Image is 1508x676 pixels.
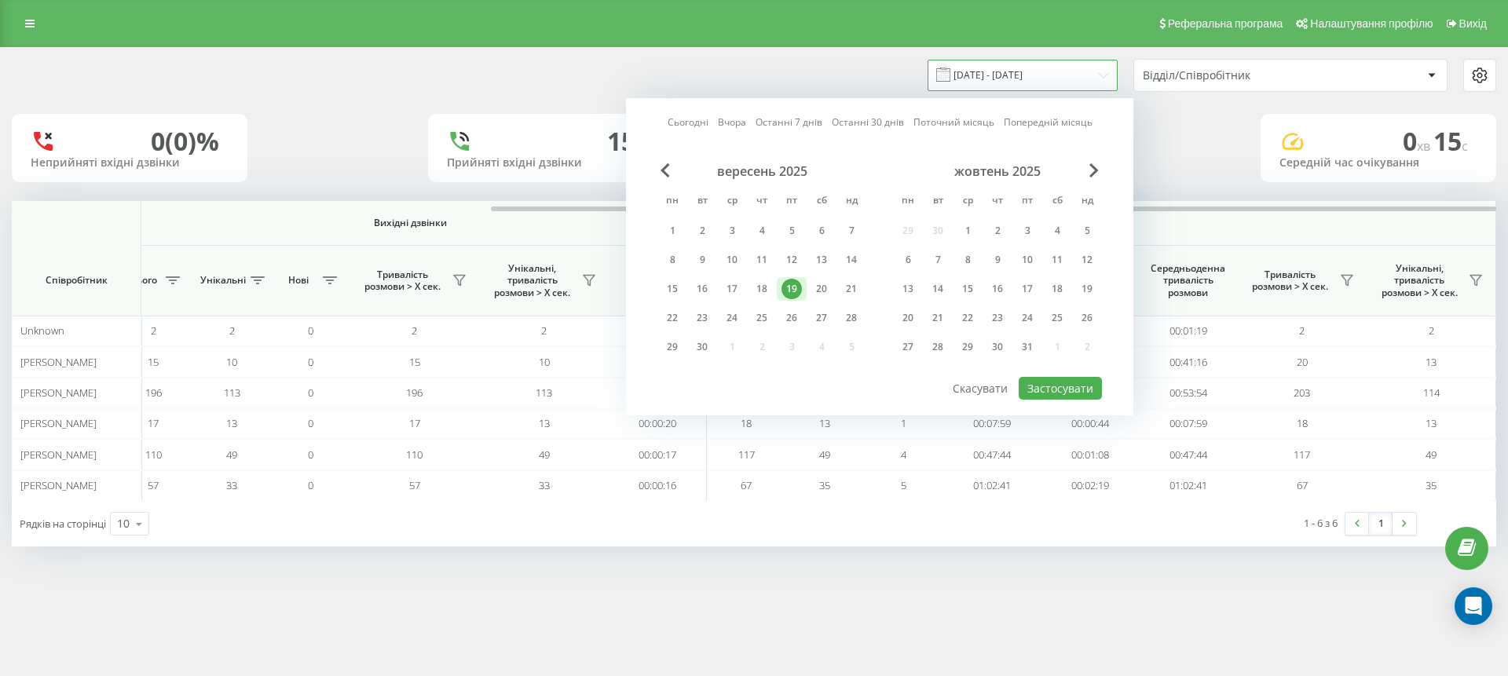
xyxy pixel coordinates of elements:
[777,306,807,330] div: пт 26 вер 2025 р.
[1139,439,1237,470] td: 00:47:44
[224,386,240,400] span: 113
[1072,248,1102,272] div: нд 12 жовт 2025 р.
[308,478,313,492] span: 0
[807,306,836,330] div: сб 27 вер 2025 р.
[780,190,803,214] abbr: п’ятниця
[901,416,906,430] span: 1
[1245,269,1335,293] span: Тривалість розмови > Х сек.
[607,126,635,156] div: 15
[893,248,923,272] div: пн 6 жовт 2025 р.
[20,323,64,338] span: Unknown
[807,219,836,243] div: сб 6 вер 2025 р.
[151,217,670,229] span: Вихідні дзвінки
[1297,416,1308,430] span: 18
[1139,346,1237,377] td: 00:41:16
[308,448,313,462] span: 0
[1072,219,1102,243] div: нд 5 жовт 2025 р.
[1017,279,1038,299] div: 17
[662,279,683,299] div: 15
[226,448,237,462] span: 49
[747,219,777,243] div: чт 4 вер 2025 р.
[953,219,983,243] div: ср 1 жовт 2025 р.
[536,386,552,400] span: 113
[1462,137,1468,155] span: c
[409,478,420,492] span: 57
[406,386,423,400] span: 196
[1459,17,1487,30] span: Вихід
[661,163,670,177] span: Previous Month
[1139,470,1237,501] td: 01:02:41
[657,163,866,179] div: вересень 2025
[898,337,918,357] div: 27
[944,377,1016,400] button: Скасувати
[1139,316,1237,346] td: 00:01:19
[657,335,687,359] div: пн 29 вер 2025 р.
[957,308,978,328] div: 22
[692,337,712,357] div: 30
[20,478,97,492] span: [PERSON_NAME]
[987,308,1008,328] div: 23
[1139,378,1237,408] td: 00:53:54
[752,308,772,328] div: 25
[836,248,866,272] div: нд 14 вер 2025 р.
[722,250,742,270] div: 10
[229,323,235,338] span: 2
[957,250,978,270] div: 8
[1019,377,1102,400] button: Застосувати
[752,279,772,299] div: 18
[690,190,714,214] abbr: вівторок
[893,306,923,330] div: пн 20 жовт 2025 р.
[928,279,948,299] div: 14
[539,355,550,369] span: 10
[1297,355,1308,369] span: 20
[117,516,130,532] div: 10
[942,408,1041,439] td: 00:07:59
[722,308,742,328] div: 24
[1042,306,1072,330] div: сб 25 жовт 2025 р.
[409,355,420,369] span: 15
[956,190,979,214] abbr: середа
[942,439,1041,470] td: 00:47:44
[893,335,923,359] div: пн 27 жовт 2025 р.
[1433,124,1468,158] span: 15
[447,156,645,170] div: Прийняті вхідні дзвінки
[901,448,906,462] span: 4
[983,248,1012,272] div: чт 9 жовт 2025 р.
[1004,115,1093,130] a: Попередній місяць
[953,248,983,272] div: ср 8 жовт 2025 р.
[987,337,1008,357] div: 30
[718,115,746,130] a: Вчора
[1072,277,1102,301] div: нд 19 жовт 2025 р.
[145,386,162,400] span: 196
[841,250,862,270] div: 14
[717,277,747,301] div: ср 17 вер 2025 р.
[661,190,684,214] abbr: понеділок
[487,262,577,299] span: Унікальні, тривалість розмови > Х сек.
[122,274,161,287] span: Всього
[541,323,547,338] span: 2
[609,470,707,501] td: 00:00:16
[1168,17,1283,30] span: Реферальна програма
[953,277,983,301] div: ср 15 жовт 2025 р.
[836,277,866,301] div: нд 21 вер 2025 р.
[720,190,744,214] abbr: середа
[662,250,683,270] div: 8
[926,190,950,214] abbr: вівторок
[1304,515,1338,531] div: 1 - 6 з 6
[807,277,836,301] div: сб 20 вер 2025 р.
[1047,221,1067,241] div: 4
[953,335,983,359] div: ср 29 жовт 2025 р.
[226,416,237,430] span: 13
[1426,355,1437,369] span: 13
[1042,219,1072,243] div: сб 4 жовт 2025 р.
[657,306,687,330] div: пн 22 вер 2025 р.
[1017,308,1038,328] div: 24
[717,306,747,330] div: ср 24 вер 2025 р.
[1279,156,1477,170] div: Середній час очікування
[781,250,802,270] div: 12
[308,355,313,369] span: 0
[1423,386,1440,400] span: 114
[1426,478,1437,492] span: 35
[752,221,772,241] div: 4
[25,274,127,287] span: Співробітник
